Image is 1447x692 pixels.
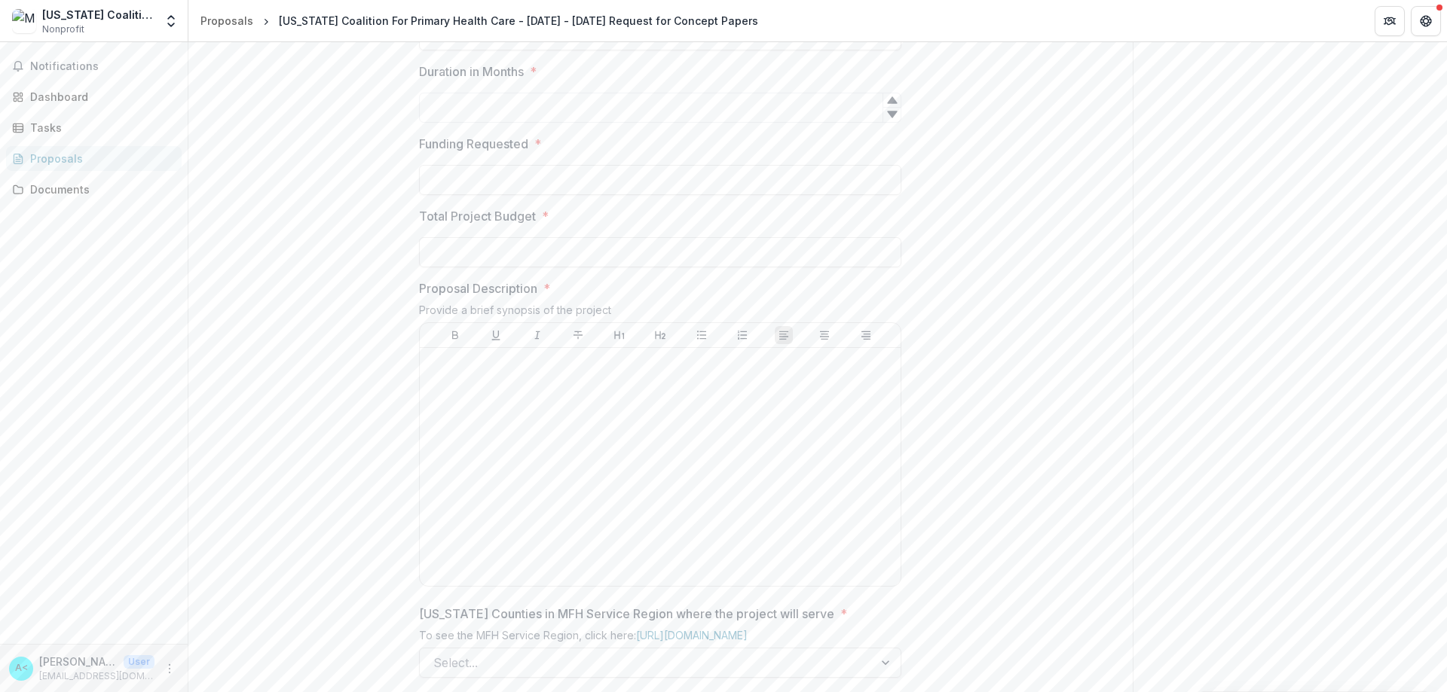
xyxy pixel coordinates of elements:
a: Proposals [6,146,182,171]
button: Underline [487,326,505,344]
span: Notifications [30,60,176,73]
button: Partners [1375,6,1405,36]
p: [PERSON_NAME] <[EMAIL_ADDRESS][DOMAIN_NAME]> [39,654,118,669]
img: Missouri Coalition For Primary Health Care [12,9,36,33]
button: Align Right [857,326,875,344]
button: More [161,660,179,678]
div: Dashboard [30,89,170,105]
p: Duration in Months [419,62,524,81]
div: Tasks [30,120,170,136]
p: User [124,655,154,669]
a: Documents [6,177,182,202]
button: Align Center [815,326,834,344]
a: [URL][DOMAIN_NAME] [636,629,748,642]
p: Funding Requested [419,135,528,153]
button: Get Help [1411,6,1441,36]
p: [US_STATE] Counties in MFH Service Region where the project will serve [419,605,834,623]
button: Align Left [775,326,793,344]
nav: breadcrumb [194,10,764,32]
button: Open entity switcher [161,6,182,36]
button: Notifications [6,54,182,78]
p: [EMAIL_ADDRESS][DOMAIN_NAME] [39,669,154,683]
p: Total Project Budget [419,207,536,225]
button: Ordered List [733,326,751,344]
div: Proposals [30,151,170,166]
button: Heading 2 [651,326,669,344]
div: Amanda Keilholz <akeilholz@mo-pca.org> [15,663,28,673]
a: Dashboard [6,84,182,109]
div: Proposals [200,13,253,29]
a: Proposals [194,10,259,32]
button: Strike [569,326,587,344]
div: [US_STATE] Coalition For Primary Health Care - [DATE] - [DATE] Request for Concept Papers [279,13,758,29]
a: Tasks [6,115,182,140]
div: To see the MFH Service Region, click here: [419,629,901,648]
div: [US_STATE] Coalition For Primary Health Care [42,7,154,23]
button: Bold [446,326,464,344]
span: Nonprofit [42,23,84,36]
button: Heading 1 [610,326,629,344]
div: Provide a brief synopsis of the project [419,303,901,322]
button: Bullet List [693,326,711,344]
div: Documents [30,181,170,197]
button: Italicize [528,326,546,344]
p: Proposal Description [419,279,537,297]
